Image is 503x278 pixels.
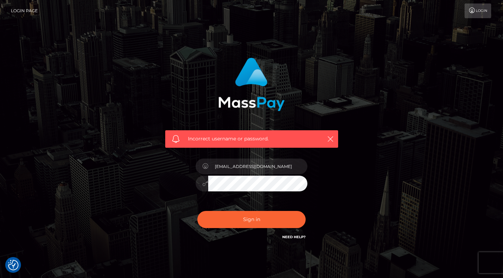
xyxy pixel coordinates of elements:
a: Login Page [11,3,38,18]
button: Consent Preferences [8,260,19,270]
input: Username... [208,159,307,174]
img: Revisit consent button [8,260,19,270]
button: Sign in [197,211,306,228]
a: Need Help? [282,235,306,239]
span: Incorrect username or password. [188,135,315,142]
a: Login [465,3,491,18]
img: MassPay Login [218,58,285,111]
